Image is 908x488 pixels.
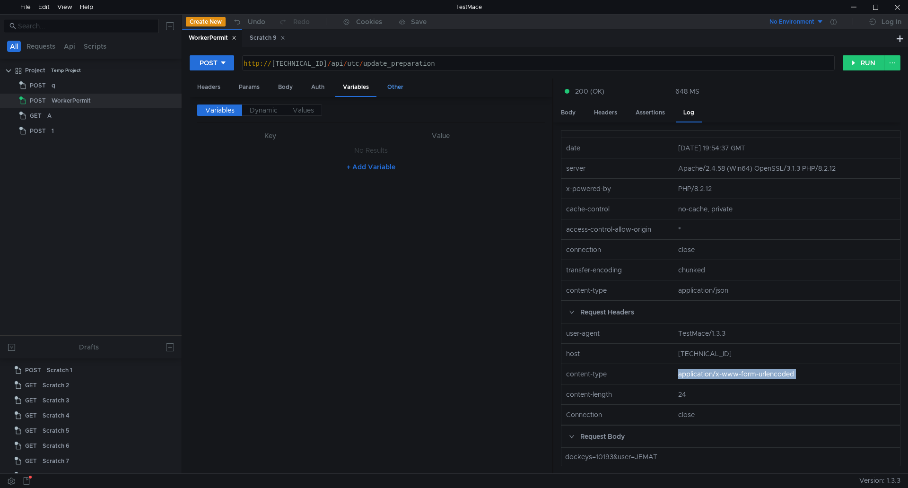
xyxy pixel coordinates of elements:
div: POST [200,58,218,68]
button: Create New [186,17,226,26]
span: POST [30,94,46,108]
div: Variables [335,78,376,97]
div: Scratch 9 [250,33,285,43]
nz-col: cache-control [562,204,674,214]
nz-col: date [562,143,674,153]
div: q [52,78,55,93]
button: POST [190,55,234,70]
nz-col: close [674,410,899,420]
div: No Environment [769,17,814,26]
span: Variables [205,106,235,114]
button: All [7,41,21,52]
div: Project [25,63,45,78]
div: 1 [52,124,54,138]
nz-col: PHP/8.2.12 [674,183,899,194]
nz-col: x-powered-by [562,183,674,194]
div: Scratch 8 [43,469,69,483]
nz-col: [TECHNICAL_ID] [674,349,899,359]
nz-col: [DATE] 19:54:37 GMT [674,143,899,153]
div: Scratch 7 [43,454,69,468]
div: Scratch 2 [43,378,69,392]
nz-col: access-control-allow-origin [562,224,674,235]
nz-col: connection [562,244,674,255]
div: WorkerPermit [189,33,236,43]
div: Other [380,78,411,96]
div: Body [553,104,583,122]
div: Auth [304,78,332,96]
span: GET [25,378,37,392]
div: Drafts [79,341,99,353]
span: GET [25,393,37,408]
span: Dynamic [250,106,278,114]
button: Scripts [81,41,109,52]
nz-col: host [562,349,674,359]
nz-col: no-cache, private [674,204,899,214]
nz-col: content-type [562,369,674,379]
span: Version: 1.3.3 [859,474,900,488]
button: RUN [843,55,885,70]
div: Log [676,104,702,122]
span: POST [25,363,41,377]
div: dockeys=10193&user=JEMAT [565,452,896,462]
span: GET [25,469,37,483]
div: Log In [882,16,901,27]
span: GET [25,439,37,453]
th: Value [344,130,537,141]
div: 648 MS [675,87,699,96]
div: Save [411,18,427,25]
span: GET [25,454,37,468]
div: Scratch 1 [47,363,72,377]
div: Cookies [356,16,382,27]
span: GET [25,409,37,423]
div: Temp Project [51,63,81,78]
span: POST [30,124,46,138]
div: Scratch 6 [43,439,70,453]
nz-col: server [562,163,674,174]
div: Undo [248,16,265,27]
nz-col: chunked [674,265,899,275]
span: 200 (OK) [575,86,604,96]
button: Requests [24,41,58,52]
div: Scratch 4 [43,409,70,423]
nz-col: transfer-encoding [562,265,674,275]
div: Params [231,78,267,96]
div: Request Body [561,426,900,447]
button: Redo [272,15,316,29]
nz-col: TestMace/1.3.3 [674,328,899,339]
div: Body [271,78,300,96]
button: + Add Variable [339,159,403,174]
button: Undo [226,15,272,29]
nz-col: application/json [674,285,899,296]
nz-col: Connection [562,410,674,420]
nz-embed-empty: No Results [354,146,388,155]
div: Redo [293,16,310,27]
div: A [47,109,52,123]
nz-col: content-type [562,285,674,296]
button: Api [61,41,78,52]
div: Headers [586,104,625,122]
input: Search... [18,21,153,31]
th: Key [197,130,344,141]
div: WorkerPermit [52,94,91,108]
span: GET [25,424,37,438]
nz-col: 24 [674,389,899,400]
nz-col: content-length [562,389,674,400]
nz-col: user-agent [562,328,674,339]
nz-col: application/x-www-form-urlencoded [674,369,899,379]
div: Headers [190,78,228,96]
div: Scratch 3 [43,393,69,408]
span: Values [293,106,314,114]
span: GET [30,109,42,123]
nz-col: close [674,244,899,255]
div: Scratch 5 [43,424,69,438]
button: No Environment [758,14,824,29]
div: Assertions [628,104,672,122]
nz-col: Apache/2.4.58 (Win64) OpenSSL/3.1.3 PHP/8.2.12 [674,163,899,174]
span: POST [30,78,46,93]
div: Request Headers [561,301,900,323]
